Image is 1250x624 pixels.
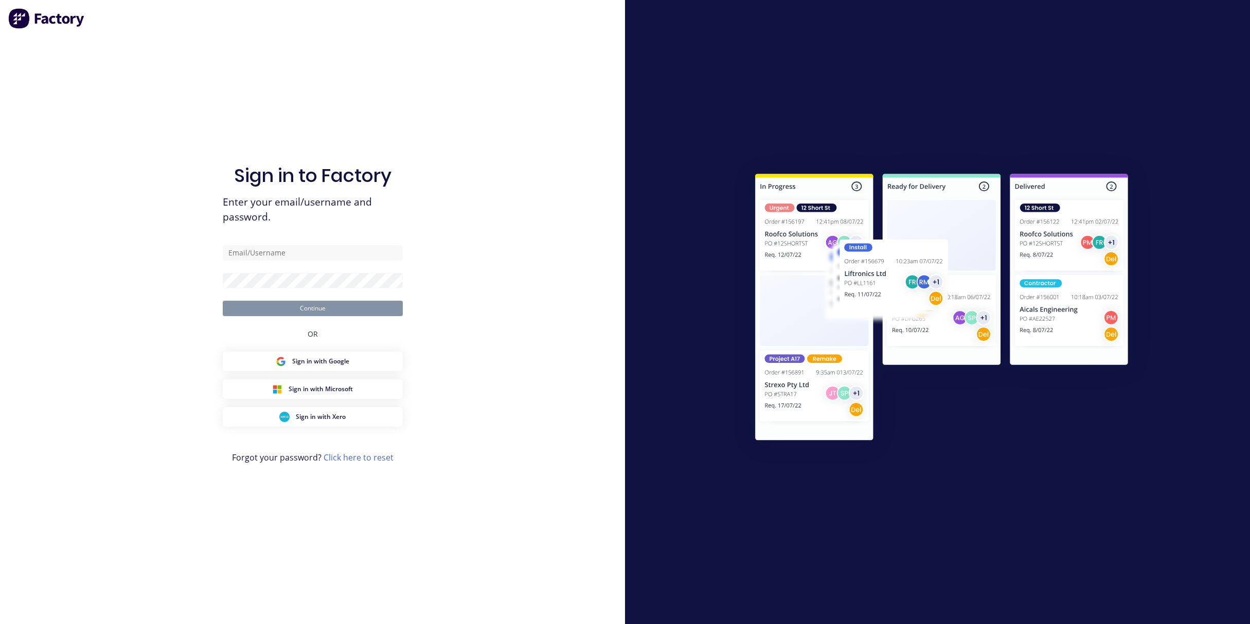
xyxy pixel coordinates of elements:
div: OR [308,316,318,352]
button: Continue [223,301,403,316]
span: Sign in with Xero [296,412,346,421]
img: Sign in [733,153,1151,465]
button: Google Sign inSign in with Google [223,352,403,371]
h1: Sign in to Factory [234,164,391,187]
a: Click here to reset [324,452,394,463]
img: Microsoft Sign in [272,384,282,394]
span: Sign in with Microsoft [289,384,353,394]
span: Sign in with Google [292,357,349,366]
img: Xero Sign in [279,412,290,422]
button: Microsoft Sign inSign in with Microsoft [223,379,403,399]
button: Xero Sign inSign in with Xero [223,407,403,427]
span: Enter your email/username and password. [223,195,403,225]
img: Google Sign in [276,356,286,366]
img: Factory [8,8,85,29]
input: Email/Username [223,245,403,261]
span: Forgot your password? [232,451,394,464]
